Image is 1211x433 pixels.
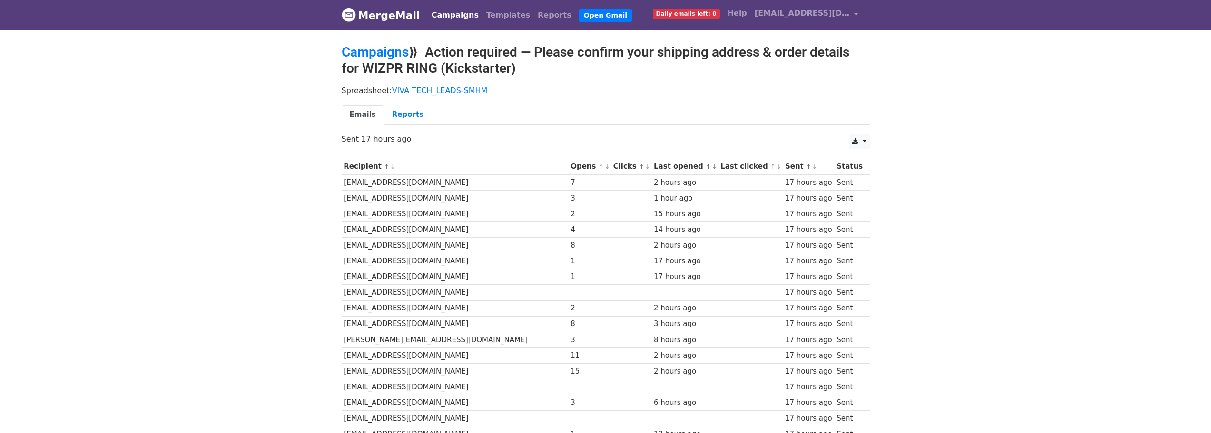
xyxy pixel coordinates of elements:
[834,285,865,300] td: Sent
[834,411,865,426] td: Sent
[342,316,569,332] td: [EMAIL_ADDRESS][DOMAIN_NAME]
[654,335,716,346] div: 8 hours ago
[571,397,609,408] div: 3
[571,318,609,329] div: 8
[783,159,834,174] th: Sent
[785,177,832,188] div: 17 hours ago
[342,395,569,411] td: [EMAIL_ADDRESS][DOMAIN_NAME]
[342,332,569,347] td: [PERSON_NAME][EMAIL_ADDRESS][DOMAIN_NAME]
[653,9,720,19] span: Daily emails left: 0
[342,411,569,426] td: [EMAIL_ADDRESS][DOMAIN_NAME]
[834,190,865,206] td: Sent
[342,300,569,316] td: [EMAIL_ADDRESS][DOMAIN_NAME]
[611,159,651,174] th: Clicks
[654,303,716,314] div: 2 hours ago
[342,86,870,96] p: Spreadsheet:
[571,240,609,251] div: 8
[785,287,832,298] div: 17 hours ago
[342,253,569,269] td: [EMAIL_ADDRESS][DOMAIN_NAME]
[785,303,832,314] div: 17 hours ago
[834,300,865,316] td: Sent
[342,44,870,76] h2: ⟫ Action required — Please confirm your shipping address & order details for WIZPR RING (Kickstar...
[571,193,609,204] div: 3
[342,238,569,253] td: [EMAIL_ADDRESS][DOMAIN_NAME]
[579,9,632,22] a: Open Gmail
[654,209,716,220] div: 15 hours ago
[604,163,610,170] a: ↓
[342,159,569,174] th: Recipient
[654,256,716,267] div: 17 hours ago
[834,347,865,363] td: Sent
[651,159,718,174] th: Last opened
[571,256,609,267] div: 1
[785,256,832,267] div: 17 hours ago
[654,224,716,235] div: 14 hours ago
[428,6,482,25] a: Campaigns
[654,318,716,329] div: 3 hours ago
[654,350,716,361] div: 2 hours ago
[755,8,850,19] span: [EMAIL_ADDRESS][DOMAIN_NAME]
[785,318,832,329] div: 17 hours ago
[834,379,865,395] td: Sent
[834,206,865,221] td: Sent
[342,105,384,125] a: Emails
[571,366,609,377] div: 15
[785,382,832,393] div: 17 hours ago
[834,316,865,332] td: Sent
[812,163,817,170] a: ↓
[1163,387,1211,433] div: 채팅 위젯
[482,6,534,25] a: Templates
[834,238,865,253] td: Sent
[571,224,609,235] div: 4
[649,4,724,23] a: Daily emails left: 0
[571,209,609,220] div: 2
[342,269,569,285] td: [EMAIL_ADDRESS][DOMAIN_NAME]
[718,159,783,174] th: Last clicked
[834,253,865,269] td: Sent
[384,105,432,125] a: Reports
[785,209,832,220] div: 17 hours ago
[834,332,865,347] td: Sent
[342,363,569,379] td: [EMAIL_ADDRESS][DOMAIN_NAME]
[706,163,711,170] a: ↑
[342,44,409,60] a: Campaigns
[1163,387,1211,433] iframe: Chat Widget
[785,193,832,204] div: 17 hours ago
[342,5,420,25] a: MergeMail
[645,163,650,170] a: ↓
[392,86,488,95] a: VIVA TECH_LEADS-SMHM
[342,190,569,206] td: [EMAIL_ADDRESS][DOMAIN_NAME]
[654,177,716,188] div: 2 hours ago
[770,163,776,170] a: ↑
[751,4,862,26] a: [EMAIL_ADDRESS][DOMAIN_NAME]
[568,159,611,174] th: Opens
[785,240,832,251] div: 17 hours ago
[785,413,832,424] div: 17 hours ago
[342,8,356,22] img: MergeMail logo
[785,335,832,346] div: 17 hours ago
[712,163,717,170] a: ↓
[342,347,569,363] td: [EMAIL_ADDRESS][DOMAIN_NAME]
[639,163,644,170] a: ↑
[654,366,716,377] div: 2 hours ago
[806,163,811,170] a: ↑
[834,363,865,379] td: Sent
[384,163,389,170] a: ↑
[785,224,832,235] div: 17 hours ago
[785,350,832,361] div: 17 hours ago
[785,366,832,377] div: 17 hours ago
[834,222,865,238] td: Sent
[571,177,609,188] div: 7
[834,174,865,190] td: Sent
[834,159,865,174] th: Status
[342,285,569,300] td: [EMAIL_ADDRESS][DOMAIN_NAME]
[654,271,716,282] div: 17 hours ago
[342,222,569,238] td: [EMAIL_ADDRESS][DOMAIN_NAME]
[654,193,716,204] div: 1 hour ago
[534,6,575,25] a: Reports
[777,163,782,170] a: ↓
[654,240,716,251] div: 2 hours ago
[571,350,609,361] div: 11
[724,4,751,23] a: Help
[785,397,832,408] div: 17 hours ago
